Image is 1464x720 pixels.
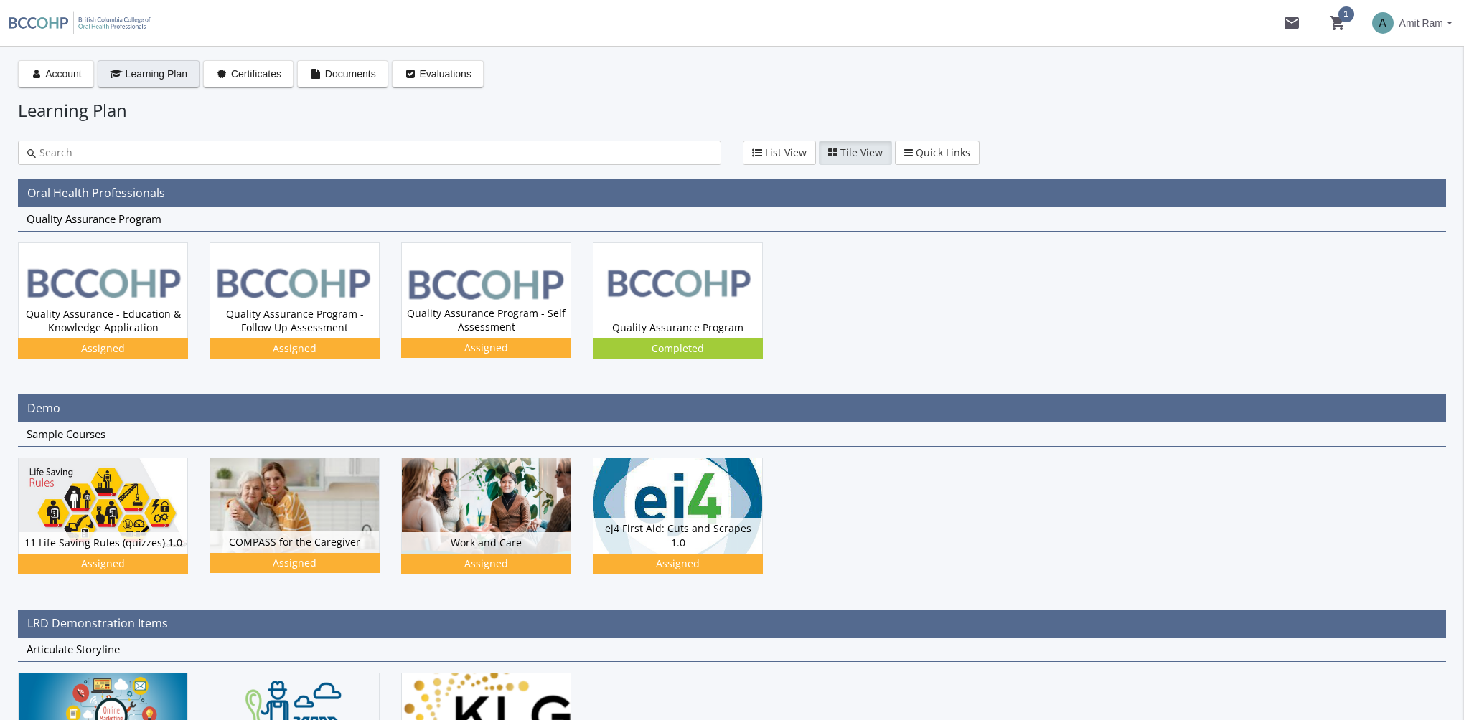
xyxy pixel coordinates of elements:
[27,185,165,201] span: Oral Health Professionals
[27,212,161,226] span: Quality Assurance Program
[27,642,120,656] span: Articulate Storyline
[297,60,388,87] button: Documents
[30,69,43,79] i: Account
[404,341,568,355] div: Assigned
[593,518,762,553] div: ej4 First Aid: Cuts and Scrapes 1.0
[401,242,593,379] div: Quality Assurance Program - Self Assessment
[212,341,377,356] div: Assigned
[392,60,484,87] button: Evaluations
[18,98,1446,123] h1: Learning Plan
[401,458,593,595] div: Work and Care
[27,427,105,441] span: Sample Courses
[765,146,807,159] span: List View
[18,60,94,87] button: Account
[203,60,294,87] button: Certificates
[1372,12,1394,34] span: A
[840,146,883,159] span: Tile View
[1329,14,1346,32] mat-icon: shopping_cart
[19,532,187,554] div: 11 Life Saving Rules (quizzes) 1.0
[593,317,762,338] div: Quality Assurance Program
[1283,14,1300,32] mat-icon: mail
[210,458,401,595] div: COMPASS for the Caregiver
[215,69,228,79] i: Certificates
[45,68,82,80] span: Account
[596,556,760,571] div: Assigned
[27,615,168,631] span: LRD Demonstration Items
[309,69,322,79] i: Documents
[596,341,760,356] div: Completed
[402,303,571,338] div: Quality Assurance Program - Self Assessment
[593,458,784,595] div: ej4 First Aid: Cuts and Scrapes 1.0
[325,68,376,80] span: Documents
[402,532,571,554] div: Work and Care
[27,400,60,416] span: Demo
[231,68,281,80] span: Certificates
[21,556,185,571] div: Assigned
[404,69,417,79] i: Evaluations
[126,68,187,80] span: Learning Plan
[110,69,123,79] i: Learning Plan
[210,303,379,338] div: Quality Assurance Program - Follow Up Assessment
[1399,10,1443,36] span: Amit Ram
[404,556,568,571] div: Assigned
[212,556,377,570] div: Assigned
[36,146,712,160] input: Search
[18,242,210,380] div: Quality Assurance - Education & Knowledge Application
[21,341,185,356] div: Assigned
[420,68,471,80] span: Evaluations
[916,146,970,159] span: Quick Links
[18,458,210,595] div: 11 Life Saving Rules (quizzes) 1.0
[593,242,784,379] div: Quality Assurance Program
[210,531,379,553] div: COMPASS for the Caregiver
[19,303,187,338] div: Quality Assurance - Education & Knowledge Application
[210,242,401,380] div: Quality Assurance Program - Follow Up Assessment
[98,60,200,87] button: Learning Plan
